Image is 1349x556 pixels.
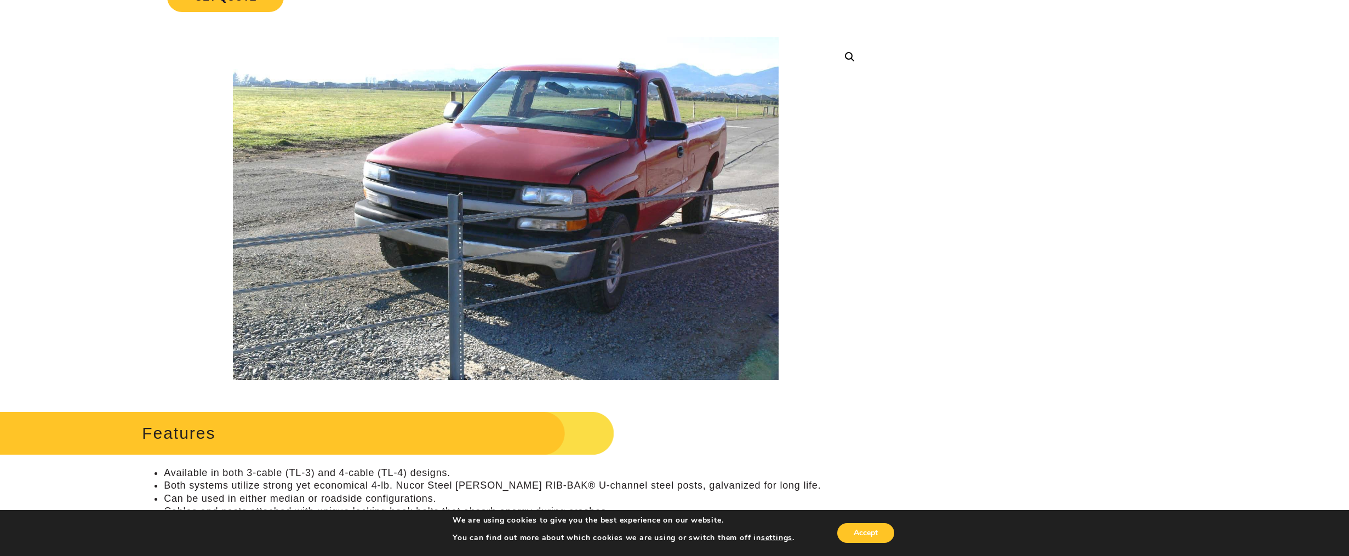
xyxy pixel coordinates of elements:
[164,505,870,518] li: Cables and posts attached with unique locking hook bolts that absorb energy during crashes.
[837,523,894,543] button: Accept
[761,533,792,543] button: settings
[453,533,794,543] p: You can find out more about which cookies we are using or switch them off in .
[453,515,794,525] p: We are using cookies to give you the best experience on our website.
[164,492,870,505] li: Can be used in either median or roadside configurations.
[164,479,870,492] li: Both systems utilize strong yet economical 4-lb. Nucor Steel [PERSON_NAME] RIB-BAK® U-channel ste...
[164,467,870,479] li: Available in both 3-cable (TL-3) and 4-cable (TL-4) designs.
